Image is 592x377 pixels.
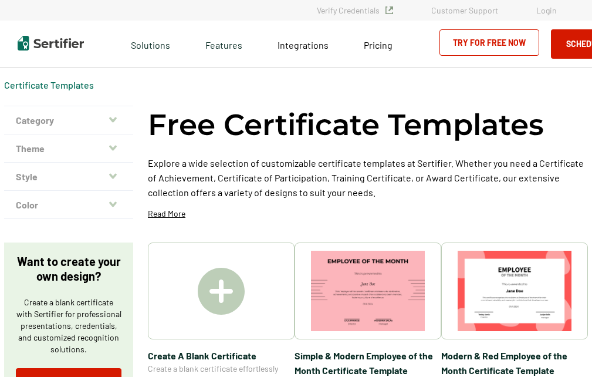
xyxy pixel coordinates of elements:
[317,5,393,15] a: Verify Credentials
[439,29,539,56] a: Try for Free Now
[536,5,557,15] a: Login
[458,251,571,331] img: Modern & Red Employee of the Month Certificate Template
[131,36,170,51] span: Solutions
[16,254,121,284] p: Want to create your own design?
[18,36,84,51] img: Sertifier | Digital Credentialing Platform
[311,251,425,331] img: Simple & Modern Employee of the Month Certificate Template
[4,134,133,163] button: Theme
[4,79,94,91] span: Certificate Templates
[364,39,393,51] span: Pricing
[4,191,133,219] button: Color
[364,36,393,51] a: Pricing
[4,106,133,134] button: Category
[16,297,121,355] p: Create a blank certificate with Sertifier for professional presentations, credentials, and custom...
[205,36,242,51] span: Features
[4,163,133,191] button: Style
[198,268,245,315] img: Create A Blank Certificate
[278,39,329,51] span: Integrations
[385,6,393,14] img: Verified
[431,5,498,15] a: Customer Support
[148,156,588,200] p: Explore a wide selection of customizable certificate templates at Sertifier. Whether you need a C...
[4,79,94,91] div: Breadcrumb
[278,36,329,51] a: Integrations
[148,348,295,363] span: Create A Blank Certificate
[148,106,544,144] h1: Free Certificate Templates
[4,79,94,90] a: Certificate Templates
[148,208,185,220] p: Read More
